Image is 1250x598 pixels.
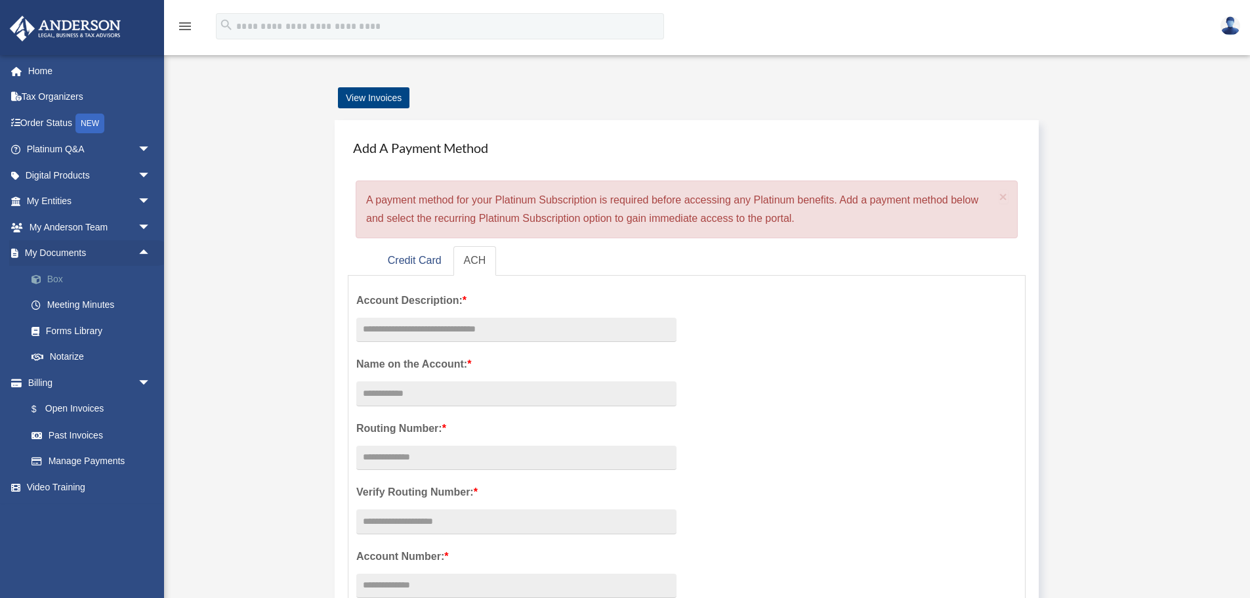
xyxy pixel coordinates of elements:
a: Tax Organizers [9,84,171,110]
a: Past Invoices [18,422,171,448]
a: My Entitiesarrow_drop_down [9,188,171,215]
span: arrow_drop_down [138,162,164,189]
a: Box [18,266,171,292]
span: $ [39,401,45,417]
img: Anderson Advisors Platinum Portal [6,16,125,41]
a: Forms Library [18,318,171,344]
label: Verify Routing Number: [356,483,677,502]
label: Account Number: [356,547,677,566]
a: Order StatusNEW [9,110,171,137]
label: Routing Number: [356,419,677,438]
a: menu [177,23,193,34]
a: Digital Productsarrow_drop_down [9,162,171,188]
a: Notarize [18,344,171,370]
a: My Anderson Teamarrow_drop_down [9,214,171,240]
div: A payment method for your Platinum Subscription is required before accessing any Platinum benefit... [356,181,1018,238]
h4: Add A Payment Method [348,133,1026,162]
span: arrow_drop_up [138,240,164,267]
span: arrow_drop_down [138,137,164,163]
label: Account Description: [356,291,677,310]
button: Close [999,190,1008,203]
a: Meeting Minutes [18,292,171,318]
a: ACH [453,246,497,276]
span: arrow_drop_down [138,370,164,396]
a: Credit Card [377,246,452,276]
a: Billingarrow_drop_down [9,370,171,396]
div: NEW [75,114,104,133]
a: View Invoices [338,87,409,108]
img: User Pic [1220,16,1240,35]
i: search [219,18,234,32]
a: $Open Invoices [18,396,171,423]
span: arrow_drop_down [138,214,164,241]
label: Name on the Account: [356,355,677,374]
a: Manage Payments [18,448,164,475]
span: × [999,189,1008,204]
span: arrow_drop_down [138,188,164,215]
a: Video Training [9,474,171,500]
a: Home [9,58,171,84]
a: My Documentsarrow_drop_up [9,240,171,267]
a: Platinum Q&Aarrow_drop_down [9,137,171,163]
i: menu [177,18,193,34]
